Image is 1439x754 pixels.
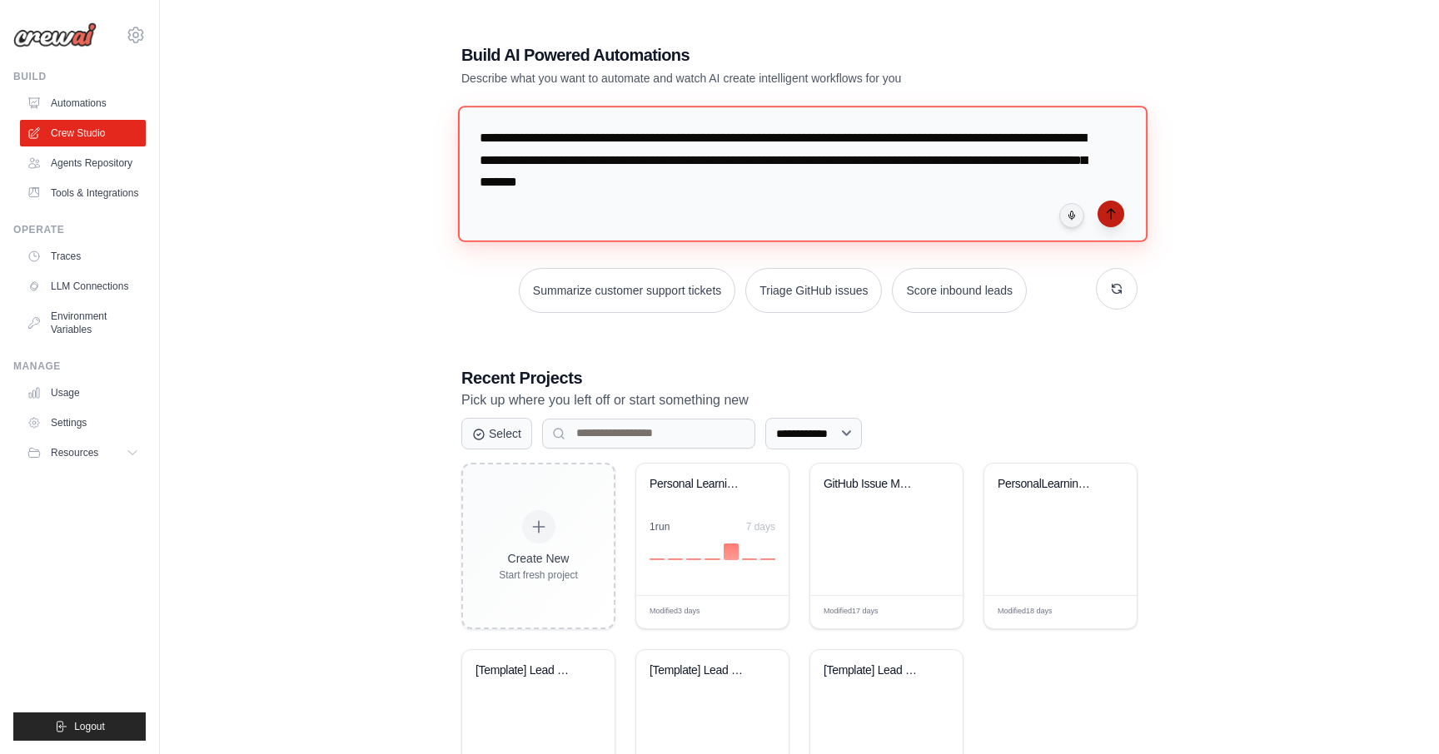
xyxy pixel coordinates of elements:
span: Resources [51,446,98,459]
div: Day 6: 0 executions [742,558,757,560]
div: Start fresh project [499,568,578,582]
button: Summarize customer support tickets [519,268,735,313]
a: Crew Studio [20,120,146,146]
div: Day 7: 0 executions [760,558,775,560]
div: Personal Learning Management System [650,477,750,492]
button: Select [461,418,532,449]
div: Day 4: 0 executions [705,558,719,560]
div: Day 1: 0 executions [650,558,665,560]
span: Edit [924,606,938,618]
a: LLM Connections [20,273,146,300]
h3: Recent Projects [461,366,1138,389]
span: Modified 3 days [650,606,700,618]
div: PersonalLearningManager [998,477,1098,492]
div: [Template] Lead Scoring and Strategy Crew [824,663,924,678]
a: Environment Variables [20,303,146,343]
div: 7 days [746,520,775,533]
a: Automations [20,90,146,117]
p: Pick up where you left off or start something new [461,389,1138,411]
a: Settings [20,409,146,436]
h1: Build AI Powered Automations [461,43,1021,67]
button: Click to speak your automation idea [1059,203,1084,228]
img: Logo [13,22,97,47]
div: Create New [499,550,578,567]
a: Tools & Integrations [20,180,146,206]
button: Logout [13,712,146,741]
button: Triage GitHub issues [745,268,882,313]
span: Edit [1098,606,1112,618]
span: Logout [74,720,105,733]
a: Traces [20,243,146,270]
a: Agents Repository [20,150,146,176]
p: Describe what you want to automate and watch AI create intelligent workflows for you [461,70,1021,87]
div: Day 2: 0 executions [668,558,683,560]
div: Day 3: 0 executions [686,558,701,560]
button: Resources [20,439,146,466]
span: Modified 18 days [998,606,1053,618]
div: [Template] Lead Scoring and Strategy Crew [650,663,750,678]
button: Get new suggestions [1096,268,1138,310]
span: Modified 17 days [824,606,879,618]
div: Build [13,70,146,83]
button: Score inbound leads [892,268,1027,313]
div: Manage [13,360,146,373]
div: 1 run [650,520,670,533]
span: Edit [749,606,764,618]
div: Operate [13,223,146,236]
div: GitHub Issue Management Automation [824,477,924,492]
div: Day 5: 1 executions [724,543,739,560]
div: [Template] Lead Scoring and Strategy Crew [476,663,576,678]
div: Activity over last 7 days [650,540,775,560]
a: Usage [20,379,146,406]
